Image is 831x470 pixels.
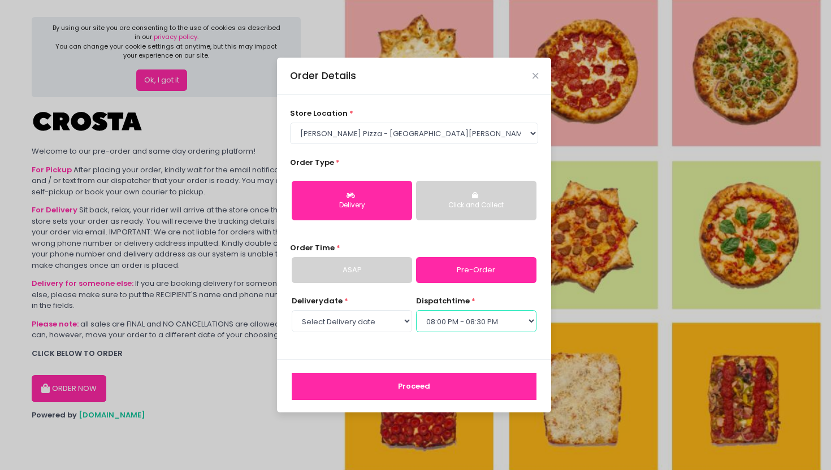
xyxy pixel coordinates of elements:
[533,73,538,79] button: Close
[292,257,412,283] a: ASAP
[290,108,348,119] span: store location
[292,181,412,220] button: Delivery
[424,201,529,211] div: Click and Collect
[290,242,335,253] span: Order Time
[416,181,536,220] button: Click and Collect
[300,201,404,211] div: Delivery
[416,257,536,283] a: Pre-Order
[290,157,334,168] span: Order Type
[416,295,470,306] span: dispatch time
[290,68,356,83] div: Order Details
[292,295,343,306] span: Delivery date
[292,373,536,400] button: Proceed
